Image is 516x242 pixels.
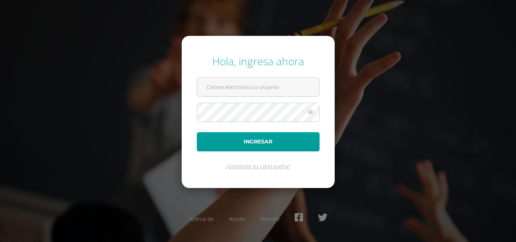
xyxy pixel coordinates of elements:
[197,78,319,96] input: Correo electrónico o usuario
[260,215,280,222] a: Presskit
[197,132,320,151] button: Ingresar
[189,215,214,222] a: Acerca de
[229,215,245,222] a: Ayuda
[226,163,290,170] a: ¿Olvidaste tu contraseña?
[197,54,320,68] div: Hola, ingresa ahora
